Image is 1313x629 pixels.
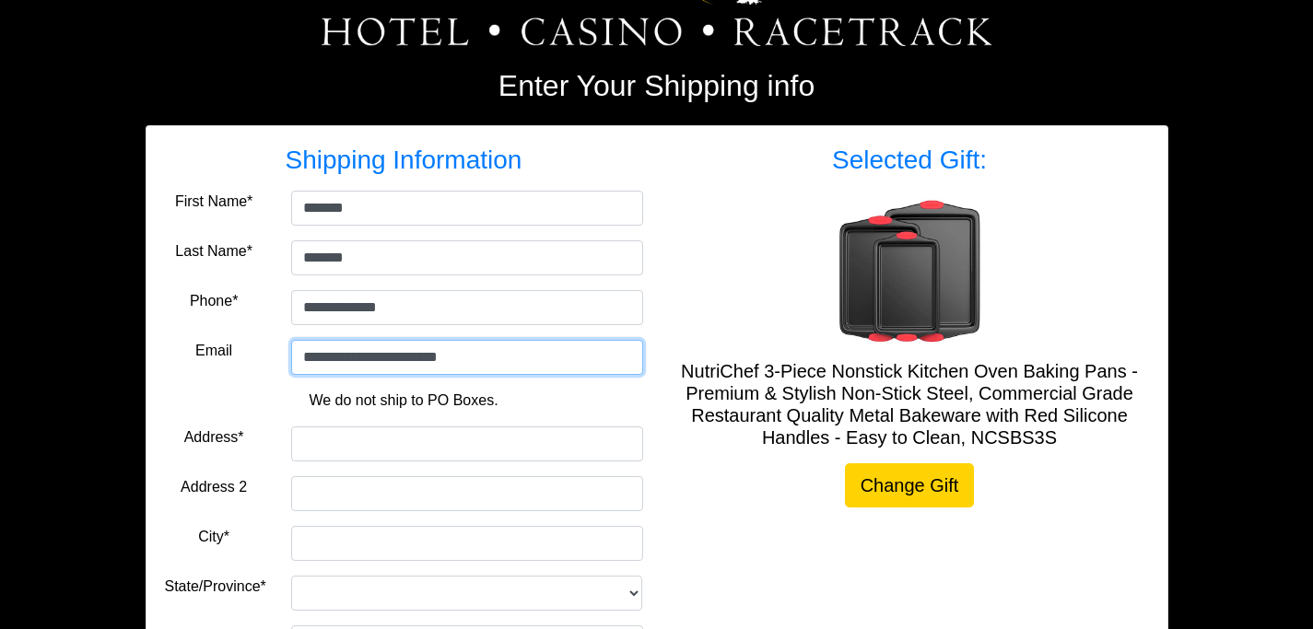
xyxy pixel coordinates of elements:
label: Address 2 [181,476,247,498]
a: Change Gift [845,463,975,507]
label: Email [195,340,232,362]
h3: Selected Gift: [671,145,1149,176]
h2: Enter Your Shipping info [146,68,1168,103]
label: City* [198,526,229,548]
h5: NutriChef 3-Piece Nonstick Kitchen Oven Baking Pans - Premium & Stylish Non-Stick Steel, Commerci... [671,360,1149,448]
label: First Name* [175,191,252,213]
img: NutriChef 3-Piece Nonstick Kitchen Oven Baking Pans - Premium & Stylish Non-Stick Steel, Commerci... [836,198,983,345]
h3: Shipping Information [165,145,643,176]
p: We do not ship to PO Boxes. [179,390,629,412]
label: Phone* [190,290,239,312]
label: Last Name* [175,240,252,262]
label: State/Province* [165,576,266,598]
label: Address* [184,426,244,448]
